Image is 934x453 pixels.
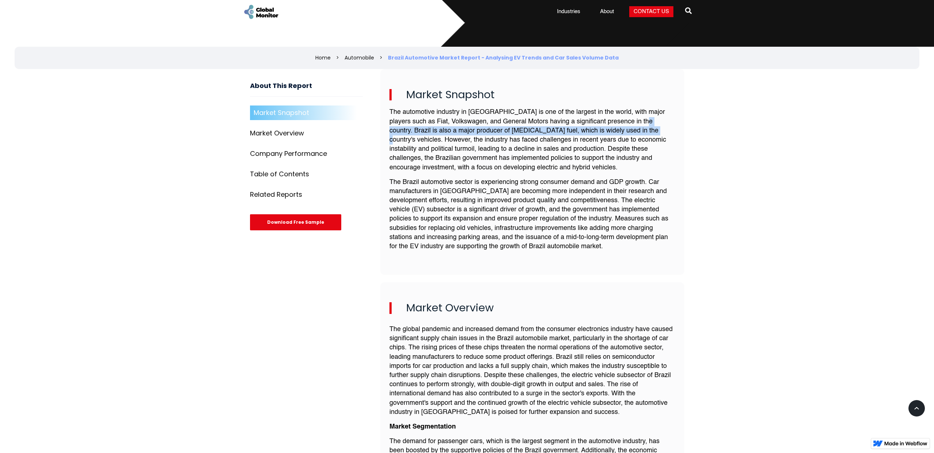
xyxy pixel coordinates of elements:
a: Table of Contents [250,167,363,181]
a: Related Reports [250,187,363,202]
div: Company Performance [250,150,327,157]
p: The global pandemic and increased demand from the consumer electronics industry have caused signi... [389,325,675,417]
div: Market Overview [250,130,304,137]
h3: About This Report [250,82,363,97]
a: Contact Us [629,6,673,17]
div: > [336,54,339,61]
h2: Market Snapshot [389,89,675,101]
div: Market Snapshot [254,109,309,116]
a: Market Overview [250,126,363,141]
a: Home [315,54,331,61]
a: Market Snapshot [250,105,363,120]
a: home [243,4,279,20]
a:  [685,4,692,19]
span:  [685,5,692,16]
div: Brazil Automotive Market Report - Analysing EV Trends and Car Sales Volume Data [388,54,619,61]
div: Table of Contents [250,170,309,178]
a: Industries [553,8,585,15]
div: > [380,54,383,61]
img: Made in Webflow [884,441,927,446]
strong: Market Segmentation [389,423,456,430]
a: About [596,8,618,15]
p: The Brazil automotive sector is experiencing strong consumer demand and GDP growth. Car manufactu... [389,178,675,252]
div: Related Reports [250,191,302,198]
p: The automotive industry in [GEOGRAPHIC_DATA] is one of the largest in the world, with major playe... [389,108,675,172]
h2: Market Overview [389,302,675,314]
div: Download Free Sample [250,214,341,230]
a: Company Performance [250,146,363,161]
a: Automobile [345,54,374,61]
